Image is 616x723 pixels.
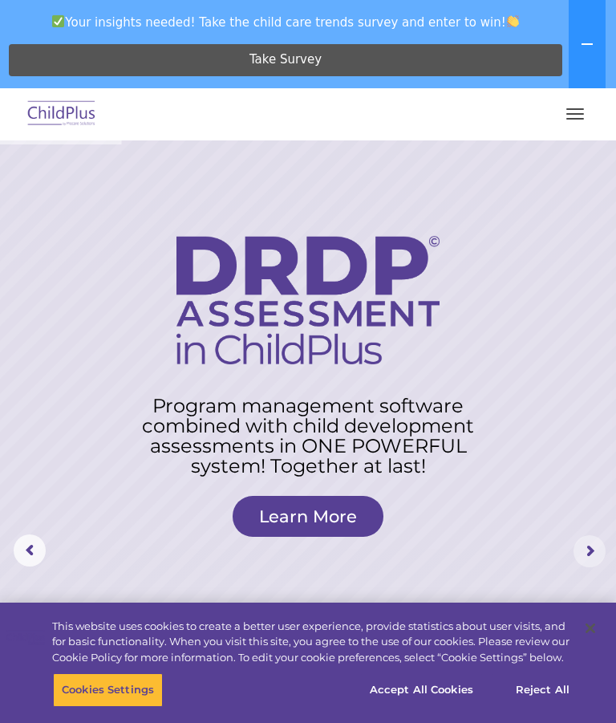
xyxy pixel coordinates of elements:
img: ✅ [52,15,64,27]
img: 👏 [507,15,519,27]
a: Take Survey [9,44,562,76]
button: Close [573,611,608,646]
img: DRDP Assessment in ChildPlus [176,236,440,364]
rs-layer: Program management software combined with child development assessments in ONE POWERFUL system! T... [124,396,492,476]
img: ChildPlus by Procare Solutions [24,95,99,133]
button: Reject All [492,673,593,707]
button: Cookies Settings [53,673,163,707]
div: This website uses cookies to create a better user experience, provide statistics about user visit... [52,619,573,666]
span: Take Survey [249,46,322,74]
span: Your insights needed! Take the child care trends survey and enter to win! [6,6,565,38]
a: Learn More [233,496,383,537]
button: Accept All Cookies [361,673,482,707]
